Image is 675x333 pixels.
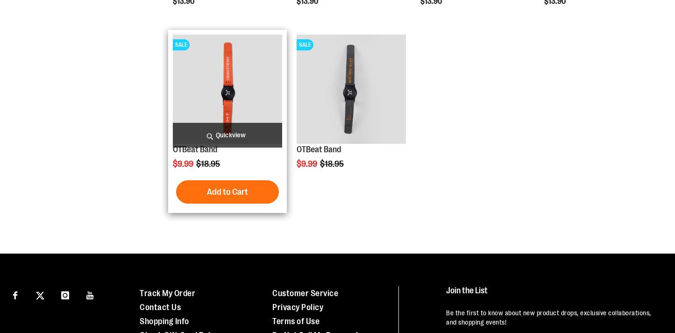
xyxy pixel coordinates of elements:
[173,159,195,169] span: $9.99
[176,180,279,204] button: Add to Cart
[196,159,221,169] span: $18.95
[168,30,287,213] div: product
[82,286,99,303] a: Visit our Youtube page
[173,35,283,146] a: OTBeat BandSALE
[292,30,411,192] div: product
[297,35,406,144] img: OTBeat Band
[320,159,345,169] span: $18.95
[297,35,406,146] a: OTBeat BandSALE
[272,289,338,298] a: Customer Service
[173,145,217,154] a: OTBeat Band
[140,289,195,298] a: Track My Order
[32,286,49,303] a: Visit our X page
[7,286,23,303] a: Visit our Facebook page
[297,145,341,154] a: OTBeat Band
[140,317,189,326] a: Shopping Info
[297,39,313,50] span: SALE
[446,308,657,327] p: Be the first to know about new product drops, exclusive collaborations, and shopping events!
[57,286,73,303] a: Visit our Instagram page
[272,317,320,326] a: Terms of Use
[173,35,283,144] img: OTBeat Band
[173,123,283,148] a: Quickview
[173,39,190,50] span: SALE
[140,303,181,312] a: Contact Us
[297,159,319,169] span: $9.99
[207,187,248,197] span: Add to Cart
[446,286,657,304] h4: Join the List
[272,303,323,312] a: Privacy Policy
[36,291,44,300] img: Twitter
